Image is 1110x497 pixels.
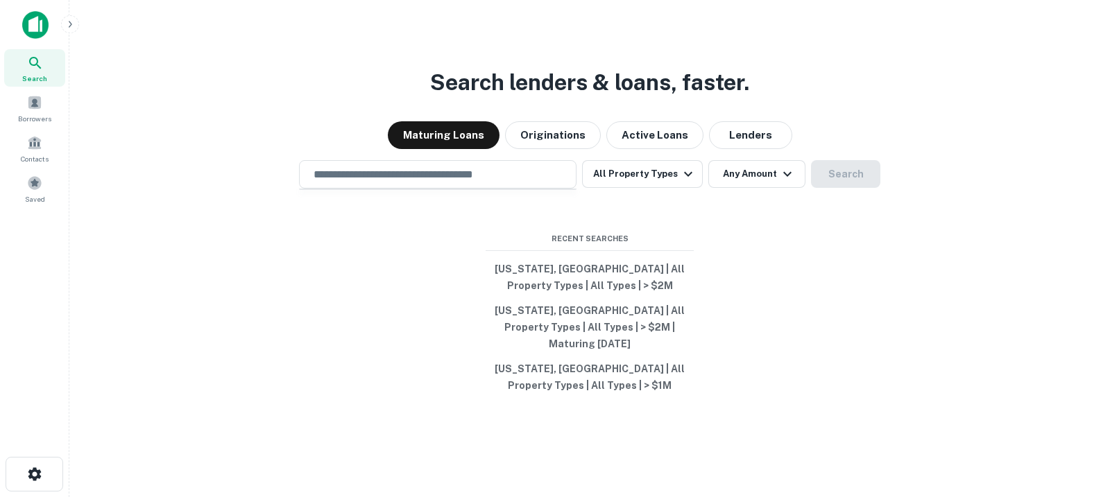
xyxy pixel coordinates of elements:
a: Saved [4,170,65,207]
span: Contacts [21,153,49,164]
span: Search [22,73,47,84]
button: [US_STATE], [GEOGRAPHIC_DATA] | All Property Types | All Types | > $2M [486,256,694,298]
span: Recent Searches [486,233,694,245]
button: [US_STATE], [GEOGRAPHIC_DATA] | All Property Types | All Types | > $2M | Maturing [DATE] [486,298,694,356]
iframe: Chat Widget [1041,386,1110,453]
button: All Property Types [582,160,703,188]
button: Active Loans [606,121,703,149]
img: capitalize-icon.png [22,11,49,39]
span: Saved [25,193,45,204]
a: Search [4,49,65,87]
button: [US_STATE], [GEOGRAPHIC_DATA] | All Property Types | All Types | > $1M [486,356,694,398]
a: Contacts [4,130,65,167]
button: Maturing Loans [388,121,499,149]
button: Lenders [709,121,792,149]
button: Originations [505,121,601,149]
span: Borrowers [18,113,51,124]
h3: Search lenders & loans, faster. [430,66,749,99]
a: Borrowers [4,89,65,127]
button: Any Amount [708,160,805,188]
